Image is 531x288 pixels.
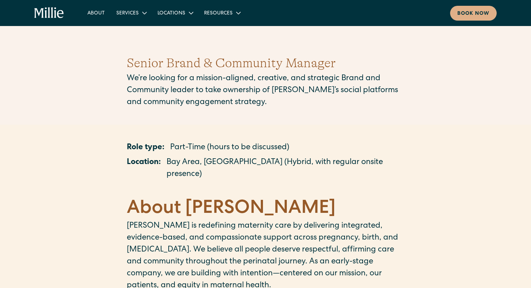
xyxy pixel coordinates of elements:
p: Bay Area, [GEOGRAPHIC_DATA] (Hybrid, with regular onsite presence) [167,157,404,181]
div: Services [116,10,139,17]
p: We’re looking for a mission-aligned, creative, and strategic Brand and Community leader to take o... [127,73,404,109]
p: Role type: [127,142,164,154]
a: home [34,7,64,19]
div: Resources [204,10,233,17]
strong: About [PERSON_NAME] [127,200,336,219]
div: Services [111,7,152,19]
div: Locations [152,7,198,19]
div: Locations [157,10,185,17]
p: ‍ [127,184,404,195]
p: Part-Time (hours to be discussed) [170,142,289,154]
a: About [82,7,111,19]
p: Location: [127,157,161,181]
div: Resources [198,7,246,19]
div: Book now [457,10,489,18]
a: Book now [450,6,497,21]
h1: Senior Brand & Community Manager [127,53,404,73]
